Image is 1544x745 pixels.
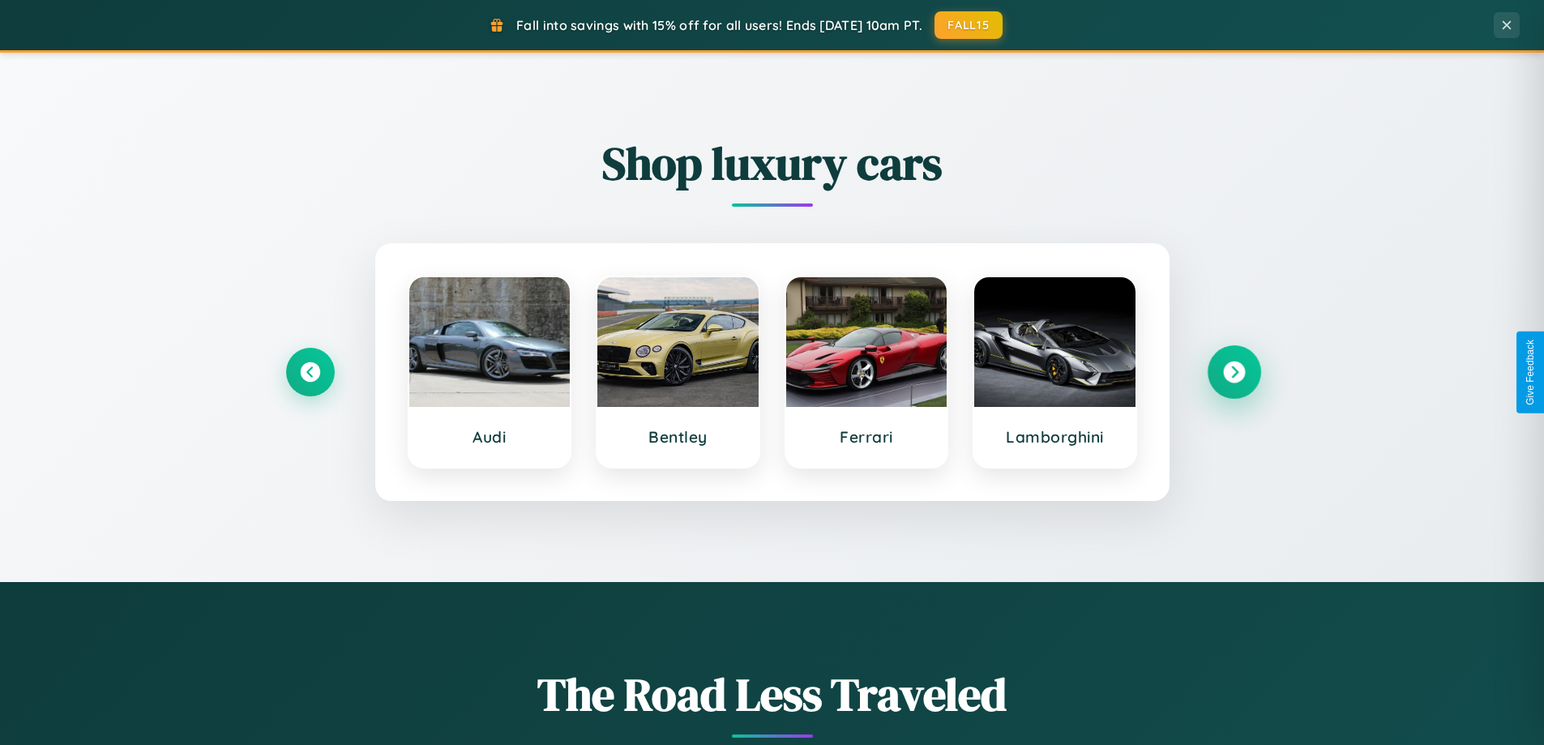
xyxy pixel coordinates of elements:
[426,427,554,447] h3: Audi
[935,11,1003,39] button: FALL15
[516,17,922,33] span: Fall into savings with 15% off for all users! Ends [DATE] 10am PT.
[990,427,1119,447] h3: Lamborghini
[1525,340,1536,405] div: Give Feedback
[286,663,1259,726] h1: The Road Less Traveled
[286,132,1259,195] h2: Shop luxury cars
[614,427,742,447] h3: Bentley
[802,427,931,447] h3: Ferrari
